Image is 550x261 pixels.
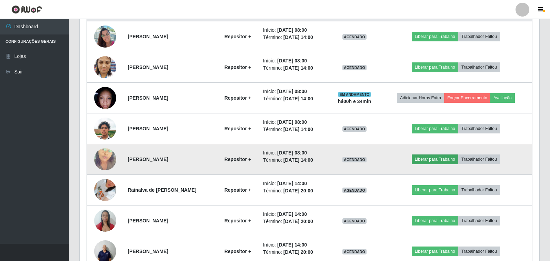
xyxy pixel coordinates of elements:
button: Trabalhador Faltou [458,154,500,164]
span: AGENDADO [342,157,367,162]
strong: [PERSON_NAME] [128,64,168,70]
li: Término: [263,218,325,225]
time: [DATE] 14:00 [283,65,313,71]
button: Liberar para Trabalho [412,247,458,256]
li: Início: [263,27,325,34]
time: [DATE] 14:00 [277,211,307,217]
strong: há 00 h e 34 min [338,99,371,104]
strong: [PERSON_NAME] [128,218,168,223]
button: Liberar para Trabalho [412,154,458,164]
strong: Repositor + [224,95,251,101]
span: AGENDADO [342,218,367,224]
span: AGENDADO [342,34,367,40]
time: [DATE] 08:00 [277,58,307,63]
time: [DATE] 14:00 [277,181,307,186]
time: [DATE] 14:00 [283,127,313,132]
span: AGENDADO [342,249,367,254]
strong: Rainalva de [PERSON_NAME] [128,187,196,193]
button: Trabalhador Faltou [458,185,500,195]
time: [DATE] 08:00 [277,119,307,125]
img: 1750959267222.jpeg [94,52,116,82]
strong: Repositor + [224,64,251,70]
li: Término: [263,157,325,164]
button: Liberar para Trabalho [412,32,458,41]
time: [DATE] 14:00 [283,157,313,163]
strong: [PERSON_NAME] [128,34,168,39]
img: 1754928869787.jpeg [94,140,116,179]
time: [DATE] 14:00 [283,34,313,40]
li: Início: [263,180,325,187]
li: Início: [263,241,325,249]
li: Término: [263,64,325,72]
button: Trabalhador Faltou [458,247,500,256]
li: Início: [263,149,325,157]
img: 1750540244970.jpeg [94,165,116,214]
strong: Repositor + [224,187,251,193]
strong: [PERSON_NAME] [128,95,168,101]
li: Início: [263,88,325,95]
time: [DATE] 20:00 [283,188,313,193]
time: [DATE] 08:00 [277,27,307,33]
time: [DATE] 20:00 [283,249,313,255]
span: AGENDADO [342,126,367,132]
button: Trabalhador Faltou [458,32,500,41]
button: Trabalhador Faltou [458,124,500,133]
button: Liberar para Trabalho [412,185,458,195]
li: Término: [263,95,325,102]
img: 1753374909353.jpeg [94,206,116,235]
li: Término: [263,34,325,41]
strong: Repositor + [224,34,251,39]
button: Liberar para Trabalho [412,62,458,72]
strong: Repositor + [224,126,251,131]
strong: [PERSON_NAME] [128,157,168,162]
time: [DATE] 08:00 [277,89,307,94]
time: [DATE] 14:00 [277,242,307,248]
button: Trabalhador Faltou [458,62,500,72]
li: Término: [263,187,325,194]
strong: [PERSON_NAME] [128,249,168,254]
button: Trabalhador Faltou [458,216,500,225]
time: [DATE] 08:00 [277,150,307,155]
button: Liberar para Trabalho [412,124,458,133]
li: Término: [263,249,325,256]
span: AGENDADO [342,65,367,70]
img: 1753224440001.jpeg [94,83,116,112]
time: [DATE] 14:00 [283,96,313,101]
img: CoreUI Logo [11,5,42,14]
img: 1753209375132.jpeg [94,109,116,148]
li: Início: [263,119,325,126]
button: Liberar para Trabalho [412,216,458,225]
button: Avaliação [490,93,515,103]
span: EM ANDAMENTO [338,92,371,97]
strong: Repositor + [224,157,251,162]
li: Término: [263,126,325,133]
button: Forçar Encerramento [444,93,490,103]
time: [DATE] 20:00 [283,219,313,224]
span: AGENDADO [342,188,367,193]
strong: Repositor + [224,218,251,223]
button: Adicionar Horas Extra [397,93,444,103]
li: Início: [263,211,325,218]
li: Início: [263,57,325,64]
strong: [PERSON_NAME] [128,126,168,131]
strong: Repositor + [224,249,251,254]
img: 1749309243937.jpeg [94,22,116,51]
